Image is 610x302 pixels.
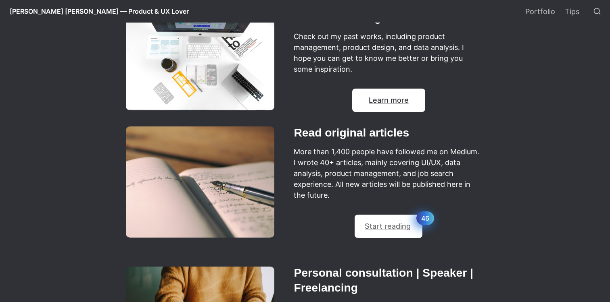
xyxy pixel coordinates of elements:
[293,145,484,202] p: More than 1,400 people have followed me on Medium. I wrote 40+ articles, mainly covering UI/UX, d...
[369,96,409,104] a: Learn more
[126,126,274,238] img: image
[365,222,411,230] a: Start reading
[293,264,484,296] h2: Personal consultation | Speaker | Freelancing
[126,11,274,110] img: image
[293,124,484,141] h2: Read original articles
[10,7,189,15] span: [PERSON_NAME] [PERSON_NAME] — Product & UX Lover
[293,30,484,76] p: Check out my past works, including product management, product design, and data analysis. I hope ...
